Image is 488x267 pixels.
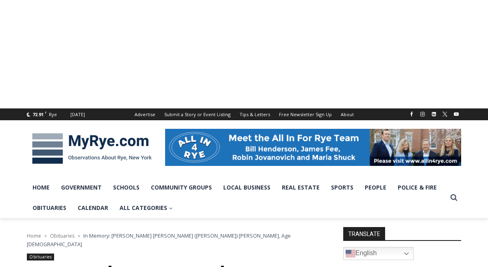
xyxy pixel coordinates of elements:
[72,198,114,218] a: Calendar
[120,203,173,212] span: All Categories
[70,111,85,118] div: [DATE]
[392,177,442,198] a: Police & Fire
[130,108,358,120] nav: Secondary Navigation
[145,177,218,198] a: Community Groups
[165,129,461,165] img: All in for Rye
[346,249,355,258] img: en
[418,109,427,119] a: Instagram
[447,190,461,205] button: View Search Form
[33,111,44,117] span: 72.91
[78,233,80,239] span: >
[440,109,450,119] a: X
[451,109,461,119] a: YouTube
[44,233,47,239] span: >
[27,177,447,218] nav: Primary Navigation
[27,128,157,170] img: MyRye.com
[114,198,179,218] a: All Categories
[343,227,385,240] strong: TRANSLATE
[27,177,55,198] a: Home
[218,177,276,198] a: Local Business
[55,177,107,198] a: Government
[45,110,47,115] span: F
[407,109,416,119] a: Facebook
[429,109,439,119] a: Linkedin
[27,198,72,218] a: Obituaries
[274,108,336,120] a: Free Newsletter Sign Up
[359,177,392,198] a: People
[343,247,414,260] a: English
[27,232,41,239] a: Home
[160,108,235,120] a: Submit a Story or Event Listing
[27,254,54,260] a: Obituaries
[276,177,325,198] a: Real Estate
[50,232,74,239] a: Obituaries
[336,108,358,120] a: About
[27,232,291,247] span: In Memory: [PERSON_NAME] [PERSON_NAME] ([PERSON_NAME]) [PERSON_NAME], Age [DEMOGRAPHIC_DATA]
[235,108,274,120] a: Tips & Letters
[49,111,57,118] div: Rye
[325,177,359,198] a: Sports
[27,232,322,248] nav: Breadcrumbs
[130,108,160,120] a: Advertise
[107,177,145,198] a: Schools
